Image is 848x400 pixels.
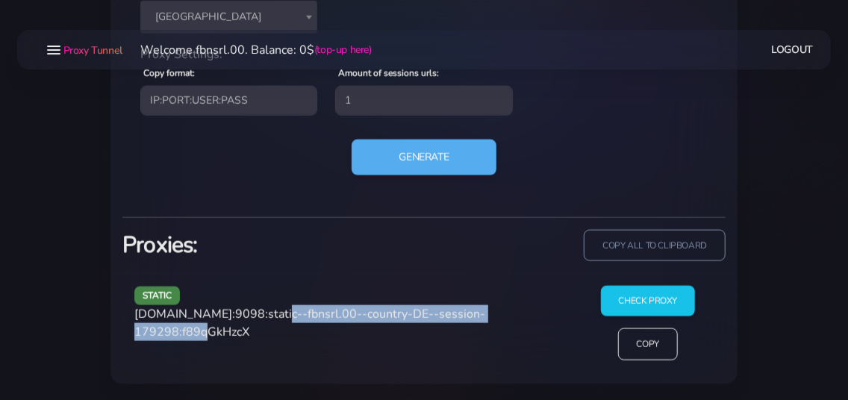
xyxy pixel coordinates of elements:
[140,1,317,34] span: Germany
[584,230,726,262] input: copy all to clipboard
[143,66,195,80] label: Copy format:
[60,38,122,62] a: Proxy Tunnel
[618,328,678,360] input: Copy
[314,42,372,57] a: (top-up here)
[134,287,180,305] span: static
[63,43,122,57] span: Proxy Tunnel
[134,306,485,340] span: [DOMAIN_NAME]:9098:static--fbnsrl.00--country-DE--session-179298:f89qGkHzcX
[122,41,372,59] li: Welcome fbnsrl.00. Balance: 0$
[352,140,497,175] button: Generate
[149,7,308,28] span: Germany
[338,66,439,80] label: Amount of sessions urls:
[772,36,814,63] a: Logout
[776,328,829,381] iframe: Webchat Widget
[601,286,696,316] input: Check Proxy
[122,230,415,260] h3: Proxies:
